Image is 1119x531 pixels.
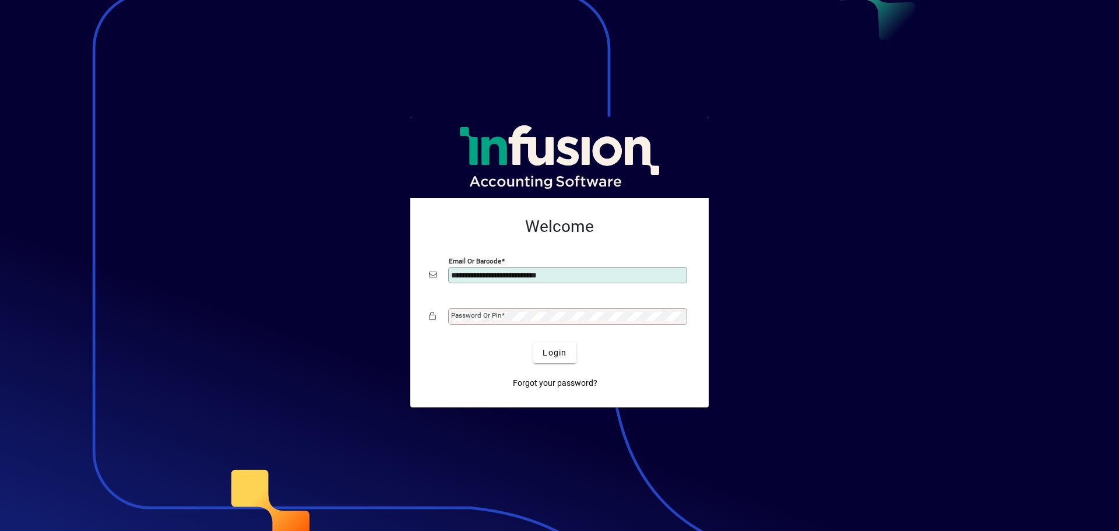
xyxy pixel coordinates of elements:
[429,217,690,237] h2: Welcome
[513,377,597,389] span: Forgot your password?
[451,311,501,319] mat-label: Password or Pin
[449,257,501,265] mat-label: Email or Barcode
[508,372,602,393] a: Forgot your password?
[533,342,576,363] button: Login
[543,347,566,359] span: Login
